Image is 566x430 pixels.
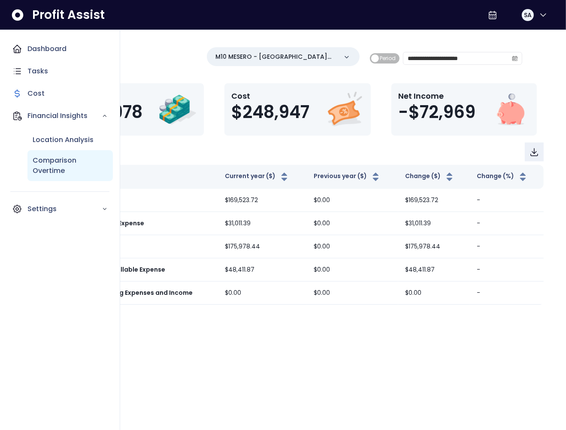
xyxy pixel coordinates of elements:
[398,102,475,122] span: -$72,969
[27,88,45,99] p: Cost
[398,212,470,235] td: $31,011.39
[27,66,48,76] p: Tasks
[380,53,396,64] span: Period
[218,282,307,305] td: $0.00
[491,90,530,129] img: Net Income
[27,204,102,214] p: Settings
[307,189,398,212] td: $0.00
[218,212,307,235] td: $31,011.39
[218,189,307,212] td: $169,523.72
[33,155,108,176] p: Comparison Overtime
[218,258,307,282] td: $48,411.87
[470,258,544,282] td: -
[470,235,544,258] td: -
[32,7,105,23] span: Profit Assist
[225,172,290,182] button: Current year ($)
[158,90,197,129] img: Revenue
[470,212,544,235] td: -
[75,288,193,297] p: Non-Operating Expenses and Income
[307,212,398,235] td: $0.00
[398,189,470,212] td: $169,523.72
[215,52,337,61] p: M10 MESERO - [GEOGRAPHIC_DATA]([GEOGRAPHIC_DATA])
[231,90,309,102] p: Cost
[405,172,455,182] button: Change ($)
[314,172,381,182] button: Previous year ($)
[398,258,470,282] td: $48,411.87
[524,11,532,19] span: SA
[84,265,165,274] p: Non Controllable Expense
[398,90,475,102] p: Net Income
[470,189,544,212] td: -
[512,55,518,61] svg: calendar
[525,142,544,161] button: Download
[33,135,94,145] p: Location Analysis
[307,235,398,258] td: $0.00
[27,111,102,121] p: Financial Insights
[398,282,470,305] td: $0.00
[470,282,544,305] td: -
[218,235,307,258] td: $175,978.44
[307,258,398,282] td: $0.00
[325,90,364,129] img: Cost
[27,44,67,54] p: Dashboard
[477,172,528,182] button: Change (%)
[231,102,309,122] span: $248,947
[398,235,470,258] td: $175,978.44
[307,282,398,305] td: $0.00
